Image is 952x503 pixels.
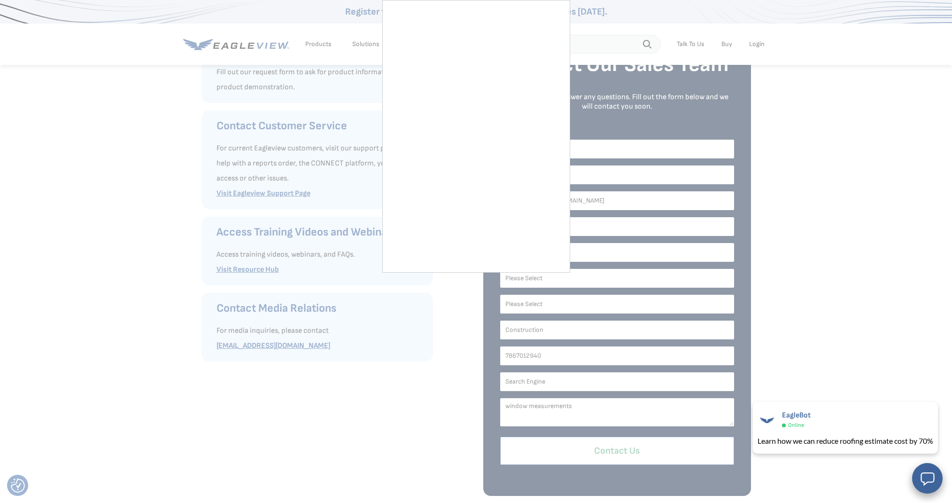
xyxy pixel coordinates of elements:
span: EagleBot [782,411,811,420]
button: Open chat window [912,463,943,494]
div: Learn how we can reduce roofing estimate cost by 70% [758,435,933,447]
span: Online [788,422,804,429]
iframe: recaptcha challenge expires in two minutes [383,0,570,273]
img: EagleBot [758,411,776,430]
